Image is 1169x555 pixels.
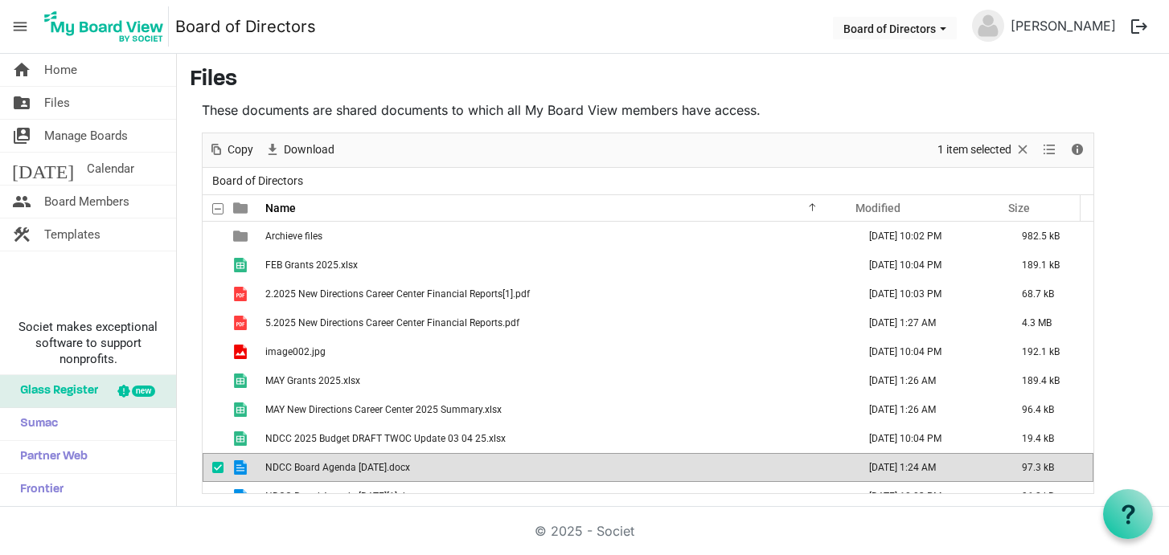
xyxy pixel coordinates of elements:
td: 5.2025 New Directions Career Center Financial Reports.pdf is template cell column header Name [260,308,852,337]
span: Archieve files [265,231,322,242]
td: is template cell column header type [224,251,260,280]
a: © 2025 - Societ [535,523,634,539]
td: March 22, 2025 10:04 PM column header Modified [852,424,1005,453]
span: menu [5,11,35,42]
span: 1 item selected [936,140,1013,160]
span: folder_shared [12,87,31,119]
span: Calendar [87,153,134,185]
td: is template cell column header type [224,395,260,424]
td: 19.4 kB is template cell column header Size [1005,424,1093,453]
button: Board of Directors dropdownbutton [833,17,957,39]
span: [DATE] [12,153,74,185]
td: NDCC Board Agenda June 2025.docx is template cell column header Name [260,453,852,482]
span: Board of Directors [209,171,306,191]
span: NDCC Board Agenda [DATE][1].docx [265,491,420,502]
div: Clear selection [932,133,1036,167]
span: 5.2025 New Directions Career Center Financial Reports.pdf [265,317,519,329]
span: Name [265,202,296,214]
td: March 22, 2025 10:02 PM column header Modified [852,222,1005,251]
td: Archieve files is template cell column header Name [260,222,852,251]
h3: Files [190,67,1156,94]
td: checkbox [203,337,224,366]
span: construction [12,218,31,251]
td: checkbox [203,453,224,482]
td: checkbox [203,222,224,251]
td: is template cell column header type [224,482,260,511]
td: checkbox [203,482,224,511]
span: switch_account [12,120,31,152]
span: Copy [226,140,255,160]
td: is template cell column header type [224,366,260,395]
span: FEB Grants 2025.xlsx [265,259,358,271]
td: MAY New Directions Career Center 2025 Summary.xlsx is template cell column header Name [260,395,852,424]
td: is template cell column header type [224,424,260,453]
td: March 22, 2025 10:03 PM column header Modified [852,482,1005,511]
td: is template cell column header type [224,280,260,308]
span: Manage Boards [44,120,128,152]
span: Home [44,54,77,86]
td: 97.3 kB is template cell column header Size [1005,453,1093,482]
td: 982.5 kB is template cell column header Size [1005,222,1093,251]
td: is template cell column header type [224,308,260,337]
span: home [12,54,31,86]
td: checkbox [203,366,224,395]
img: no-profile-picture.svg [972,10,1004,42]
td: checkbox [203,280,224,308]
span: Partner Web [12,441,88,473]
span: 2.2025 New Directions Career Center Financial Reports[1].pdf [265,288,530,300]
span: Societ makes exceptional software to support nonprofits. [7,319,169,367]
span: Board Members [44,186,129,218]
span: image002.jpg [265,346,326,357]
td: 4.3 MB is template cell column header Size [1005,308,1093,337]
td: is template cell column header type [224,222,260,251]
td: checkbox [203,251,224,280]
span: Templates [44,218,100,251]
span: Modified [855,202,900,214]
td: checkbox [203,308,224,337]
td: NDCC Board Agenda Mar 2025[1].docx is template cell column header Name [260,482,852,511]
div: View [1036,133,1064,167]
p: These documents are shared documents to which all My Board View members have access. [202,100,1094,120]
button: logout [1122,10,1156,43]
td: March 22, 2025 10:04 PM column header Modified [852,251,1005,280]
td: 2.2025 New Directions Career Center Financial Reports[1].pdf is template cell column header Name [260,280,852,308]
a: Board of Directors [175,10,316,43]
td: is template cell column header type [224,453,260,482]
td: NDCC 2025 Budget DRAFT TWOC Update 03 04 25.xlsx is template cell column header Name [260,424,852,453]
button: Download [262,140,338,160]
a: [PERSON_NAME] [1004,10,1122,42]
button: View dropdownbutton [1040,140,1059,160]
span: MAY Grants 2025.xlsx [265,375,360,386]
div: Details [1064,133,1091,167]
td: checkbox [203,424,224,453]
button: Copy [206,140,256,160]
button: Selection [935,140,1034,160]
td: 189.1 kB is template cell column header Size [1005,251,1093,280]
td: March 22, 2025 10:04 PM column header Modified [852,337,1005,366]
td: June 23, 2025 1:26 AM column header Modified [852,366,1005,395]
td: MAY Grants 2025.xlsx is template cell column header Name [260,366,852,395]
td: June 23, 2025 1:27 AM column header Modified [852,308,1005,337]
td: June 23, 2025 1:24 AM column header Modified [852,453,1005,482]
td: June 23, 2025 1:26 AM column header Modified [852,395,1005,424]
td: March 22, 2025 10:03 PM column header Modified [852,280,1005,308]
td: is template cell column header type [224,337,260,366]
span: NDCC 2025 Budget DRAFT TWOC Update 03 04 25.xlsx [265,433,506,444]
td: checkbox [203,395,224,424]
td: image002.jpg is template cell column header Name [260,337,852,366]
span: Frontier [12,474,64,506]
span: Size [1008,202,1030,214]
span: Files [44,87,70,119]
span: Sumac [12,408,58,440]
span: Glass Register [12,375,98,407]
td: 189.4 kB is template cell column header Size [1005,366,1093,395]
td: 192.1 kB is template cell column header Size [1005,337,1093,366]
img: My Board View Logo [39,6,169,47]
td: 96.4 kB is template cell column header Size [1005,395,1093,424]
a: My Board View Logo [39,6,175,47]
div: new [132,386,155,397]
div: Download [259,133,340,167]
span: MAY New Directions Career Center 2025 Summary.xlsx [265,404,502,415]
span: NDCC Board Agenda [DATE].docx [265,462,410,473]
td: 68.7 kB is template cell column header Size [1005,280,1093,308]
